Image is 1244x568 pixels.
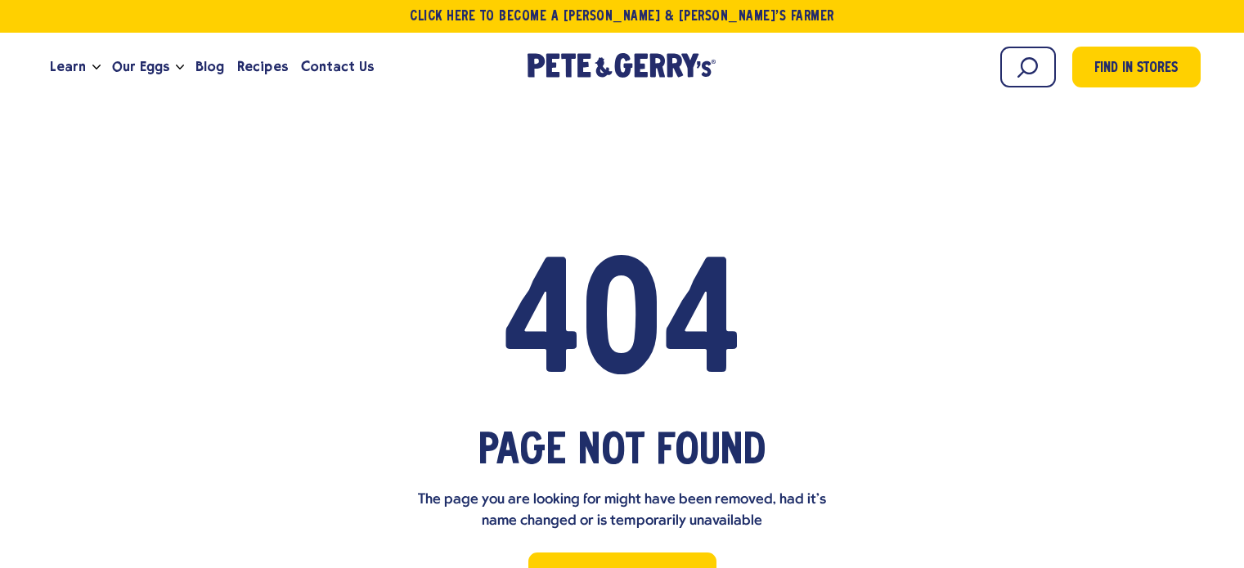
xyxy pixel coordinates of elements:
a: Find in Stores [1072,47,1201,87]
span: Recipes [237,56,287,77]
a: Learn [43,45,92,89]
a: Blog [189,45,231,89]
span: Find in Stores [1094,58,1178,80]
span: Contact Us [301,56,374,77]
h1: page not found [418,429,827,475]
button: Open the dropdown menu for Our Eggs [176,65,184,70]
span: Our Eggs [112,56,169,77]
a: Recipes [231,45,294,89]
button: Open the dropdown menu for Learn [92,65,101,70]
a: Contact Us [294,45,380,89]
h2: 404 [204,249,1041,413]
span: Blog [195,56,224,77]
p: The page you are looking for might have been removed, had it’s name changed or is temporarily una... [418,490,827,532]
input: Search [1000,47,1056,87]
span: Learn [50,56,86,77]
a: Our Eggs [106,45,176,89]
